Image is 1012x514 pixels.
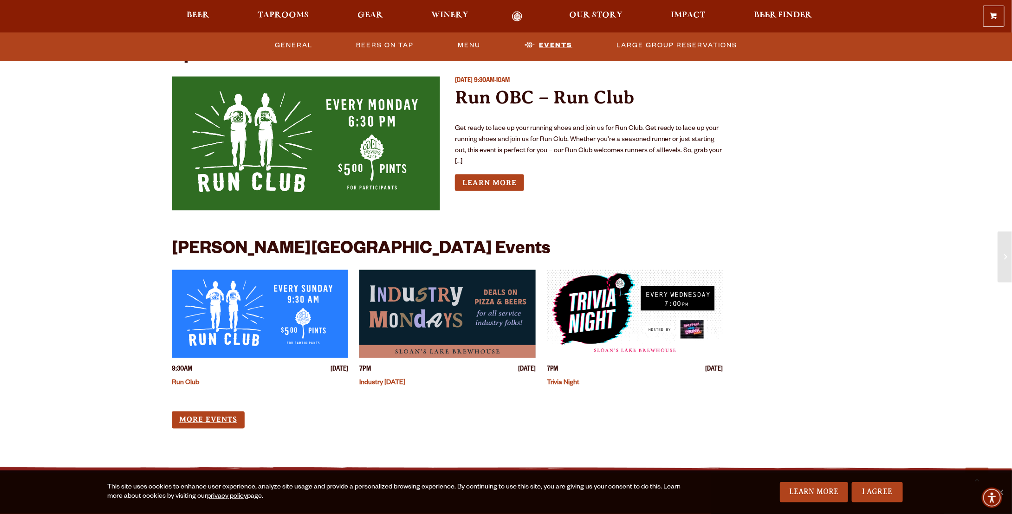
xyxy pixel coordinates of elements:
[852,482,903,502] a: I Agree
[172,270,348,358] a: View event details
[359,380,405,387] a: Industry [DATE]
[425,11,474,22] a: Winery
[474,77,510,85] span: 9:30AM-10AM
[357,12,383,19] span: Gear
[455,87,634,108] a: Run OBC – Run Club
[331,366,348,375] span: [DATE]
[455,123,723,168] p: Get ready to lace up your running shoes and join us for Run Club. Get ready to lace up your runni...
[107,483,687,501] div: This site uses cookies to enhance user experience, analyze site usage and provide a personalized ...
[454,35,484,56] a: Menu
[500,11,534,22] a: Odell Home
[351,11,389,22] a: Gear
[569,12,623,19] span: Our Story
[353,35,418,56] a: Beers On Tap
[754,12,812,19] span: Beer Finder
[982,488,1002,508] div: Accessibility Menu
[258,12,309,19] span: Taprooms
[172,77,440,211] a: View event details
[271,35,316,56] a: General
[172,366,192,375] span: 9:30AM
[547,270,723,358] a: View event details
[172,240,550,261] h2: [PERSON_NAME][GEOGRAPHIC_DATA] Events
[359,366,371,375] span: 7PM
[706,366,723,375] span: [DATE]
[187,12,209,19] span: Beer
[966,468,989,491] a: Scroll to top
[172,380,199,387] a: Run Club
[748,11,818,22] a: Beer Finder
[359,270,536,358] a: View event details
[780,482,848,502] a: Learn More
[518,366,536,375] span: [DATE]
[613,35,741,56] a: Large Group Reservations
[207,493,247,501] a: privacy policy
[547,366,558,375] span: 7PM
[521,35,576,56] a: Events
[252,11,315,22] a: Taprooms
[665,11,712,22] a: Impact
[455,174,524,192] a: Learn more about Run OBC – Run Club
[431,12,468,19] span: Winery
[671,12,706,19] span: Impact
[563,11,629,22] a: Our Story
[181,11,215,22] a: Beer
[172,411,245,429] a: More Events (opens in a new window)
[455,77,473,85] span: [DATE]
[547,380,580,387] a: Trivia Night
